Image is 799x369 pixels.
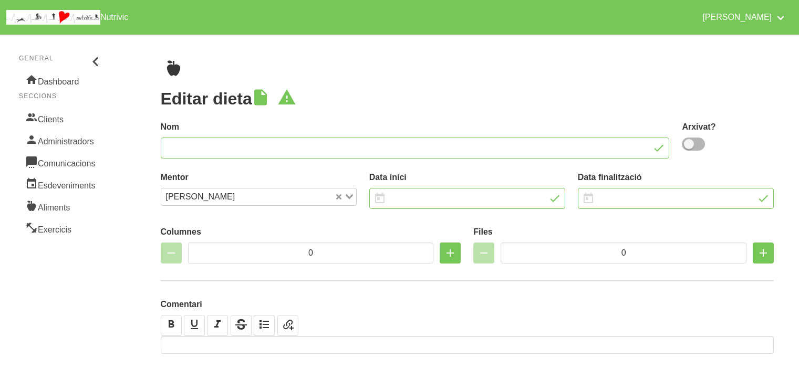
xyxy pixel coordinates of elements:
input: Search for option [238,191,334,203]
p: General [19,54,104,63]
label: Nom [161,121,670,133]
a: Esdeveniments [19,173,104,195]
label: Data finalització [578,171,774,184]
p: Seccions [19,91,104,101]
a: Dashboard [19,69,104,91]
nav: breadcrumbs [161,60,774,77]
span: [PERSON_NAME] [163,191,238,203]
div: Search for option [161,188,357,206]
button: Clear Selected [336,193,341,201]
label: Arxivat? [682,121,774,133]
a: Exercicis [19,217,104,239]
img: company_logo [6,10,100,25]
label: Files [473,226,774,238]
label: Comentari [161,298,774,311]
a: Administradors [19,129,104,151]
a: [PERSON_NAME] [696,4,793,30]
label: Data inici [369,171,565,184]
label: Mentor [161,171,357,184]
a: Comunicacions [19,151,104,173]
a: Aliments [19,195,104,217]
label: Columnes [161,226,461,238]
h1: Editar dieta [161,89,774,108]
a: Clients [19,107,104,129]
